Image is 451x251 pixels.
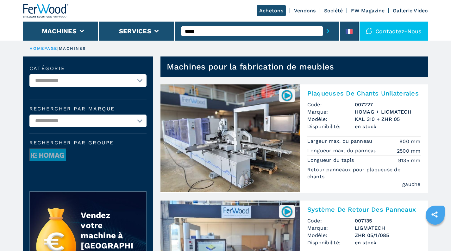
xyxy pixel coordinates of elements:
[307,166,421,181] p: Retour panneaux pour plaqueuse de chants
[355,116,421,123] h3: KAL 310 + ZHR 05
[119,27,151,35] button: Services
[59,46,86,51] p: machines
[324,8,343,14] a: Société
[307,147,379,154] p: Longueur max. du panneau
[167,62,334,72] h1: Machines pour la fabrication de meubles
[355,232,421,239] h3: ZHR 05/1/085
[355,224,421,232] h3: LIGMATECH
[399,138,421,145] em: 800 mm
[366,28,372,34] img: Contactez-nous
[294,8,316,14] a: Vendons
[307,116,355,123] span: Modèle:
[307,206,421,213] h2: Système De Retour Des Panneaux
[307,239,355,246] span: Disponibilité:
[397,147,421,155] em: 2500 mm
[23,4,69,18] img: Ferwood
[281,205,293,218] img: 007135
[360,22,428,41] div: Contactez-nous
[160,84,428,193] a: Plaqueuses De Chants Unilaterales HOMAG + LIGMATECH KAL 310 + ZHR 05007227Plaqueuses De Chants Un...
[323,24,333,38] button: submit-button
[355,108,421,116] h3: HOMAG + LIGMATECH
[57,46,59,51] span: |
[351,8,385,14] a: FW Magazine
[257,5,286,16] a: Achetons
[307,108,355,116] span: Marque:
[307,232,355,239] span: Modèle:
[355,239,421,246] span: en stock
[29,106,147,111] label: Rechercher par marque
[427,207,442,222] a: sharethis
[424,222,446,246] iframe: Chat
[307,138,374,145] p: Largeur max. du panneau
[160,84,300,192] img: Plaqueuses De Chants Unilaterales HOMAG + LIGMATECH KAL 310 + ZHR 05
[281,89,293,102] img: 007227
[307,101,355,108] span: Code:
[355,123,421,130] span: en stock
[402,181,421,188] em: gauche
[355,101,421,108] h3: 007227
[30,149,66,162] img: image
[307,89,421,97] h2: Plaqueuses De Chants Unilaterales
[29,46,58,51] a: HOMEPAGE
[29,140,147,145] span: Rechercher par groupe
[307,157,356,164] p: Longueur du tapis
[42,27,77,35] button: Machines
[398,157,421,164] em: 9135 mm
[29,66,147,71] label: catégorie
[355,217,421,224] h3: 007135
[393,8,428,14] a: Gallerie Video
[307,123,355,130] span: Disponibilité:
[307,217,355,224] span: Code:
[307,224,355,232] span: Marque:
